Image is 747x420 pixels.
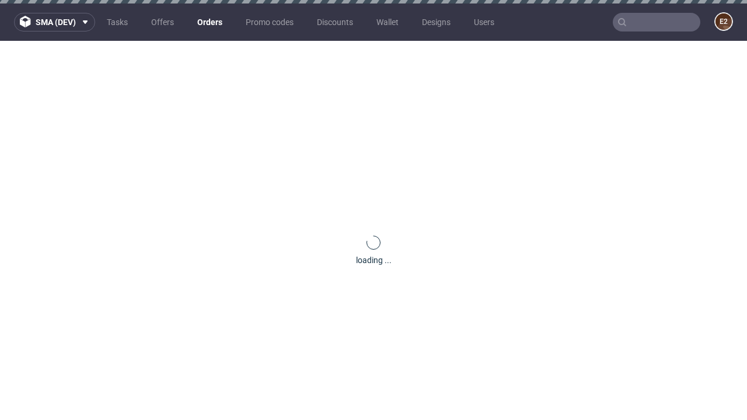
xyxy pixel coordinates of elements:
a: Discounts [310,13,360,32]
figcaption: e2 [715,13,732,30]
a: Designs [415,13,458,32]
span: sma (dev) [36,18,76,26]
a: Wallet [369,13,406,32]
a: Users [467,13,501,32]
a: Orders [190,13,229,32]
a: Tasks [100,13,135,32]
div: loading ... [356,254,392,266]
a: Offers [144,13,181,32]
a: Promo codes [239,13,301,32]
button: sma (dev) [14,13,95,32]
